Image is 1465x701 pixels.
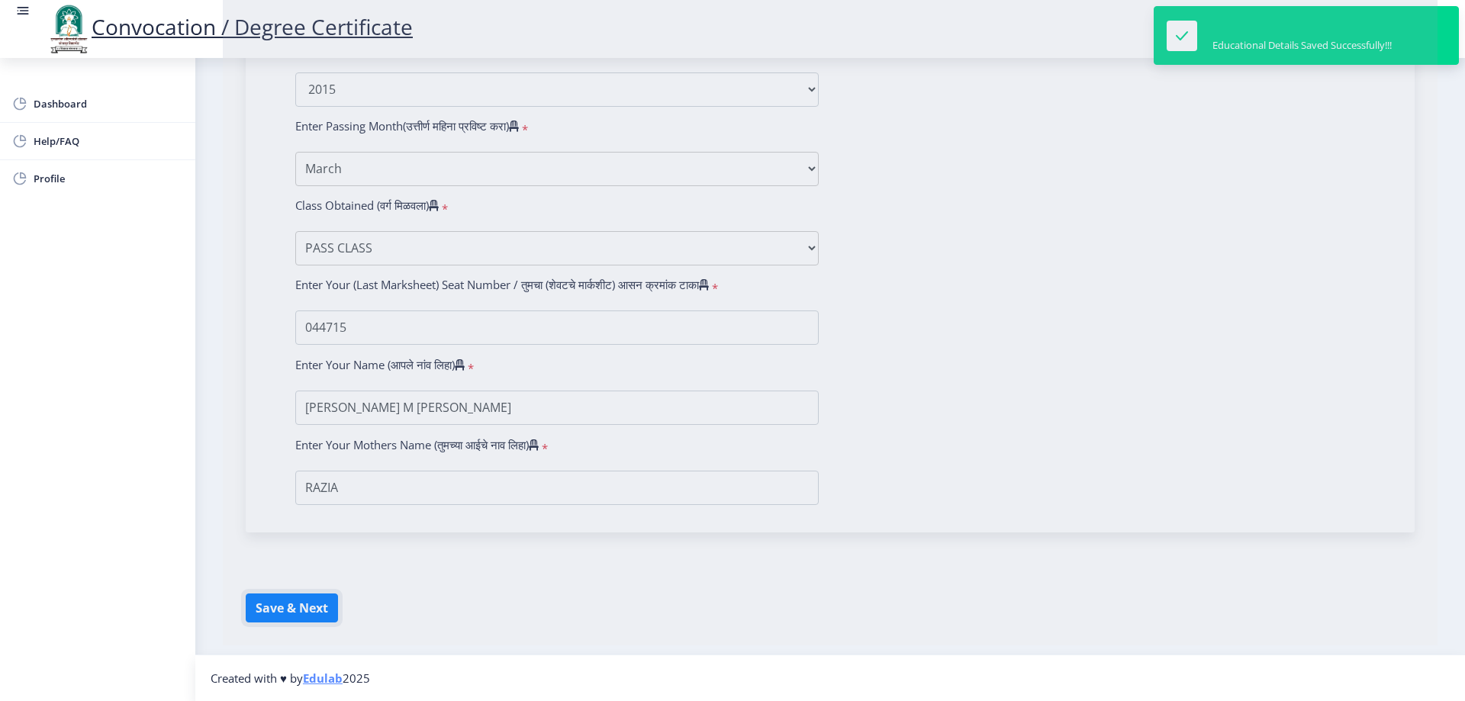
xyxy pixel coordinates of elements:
[34,95,183,113] span: Dashboard
[46,3,92,55] img: logo
[34,132,183,150] span: Help/FAQ
[34,169,183,188] span: Profile
[211,670,370,686] span: Created with ♥ by 2025
[303,670,343,686] a: Edulab
[46,12,413,41] a: Convocation / Degree Certificate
